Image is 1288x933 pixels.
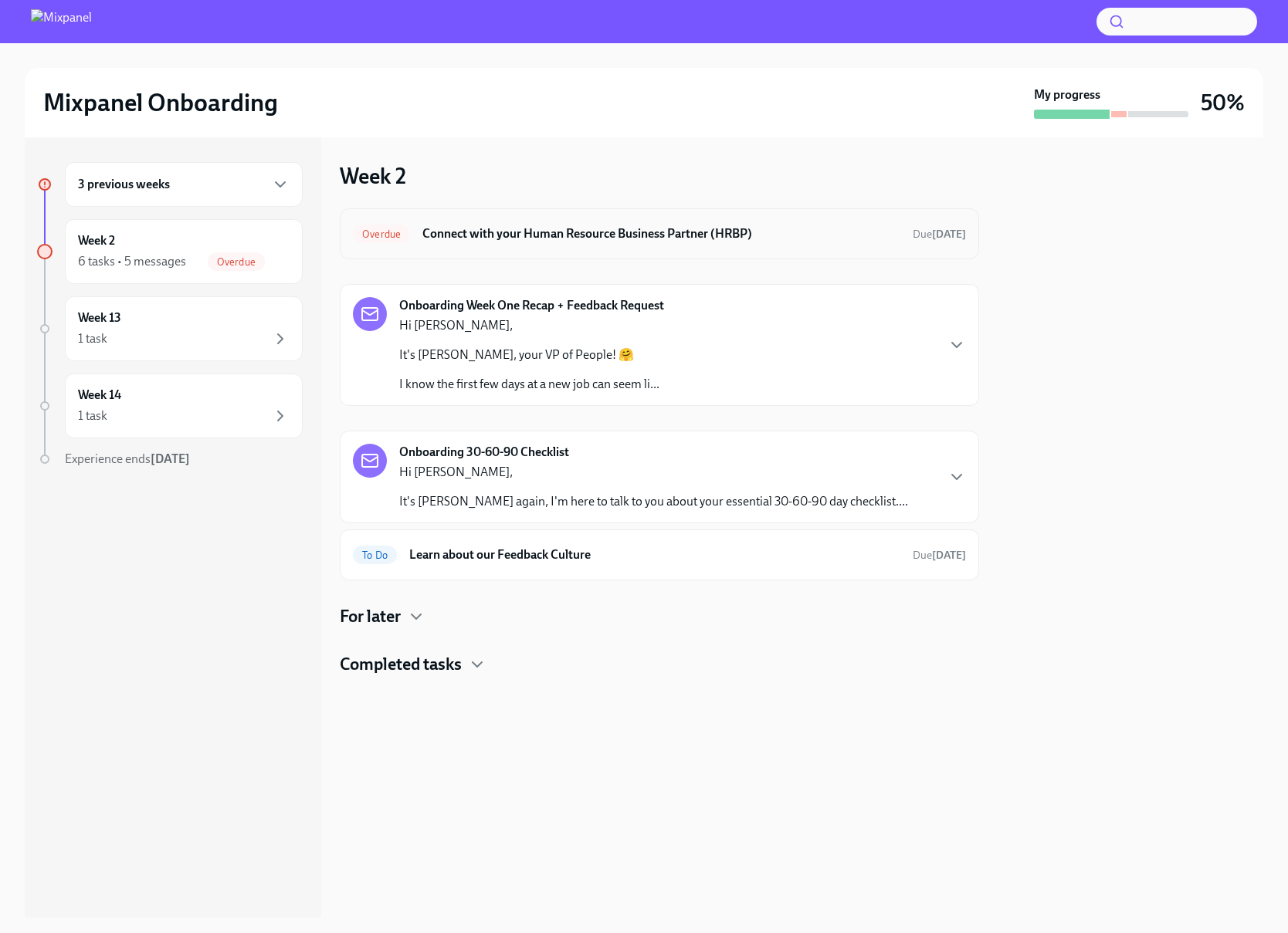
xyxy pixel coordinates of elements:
[340,653,462,676] h4: Completed tasks
[78,232,115,249] h6: Week 2
[913,549,966,562] span: Due
[43,87,278,118] h2: Mixpanel Onboarding
[353,543,966,567] a: To DoLearn about our Feedback CultureDue[DATE]
[78,253,186,270] div: 6 tasks • 5 messages
[913,228,966,241] span: Due
[353,221,966,246] a: OverdueConnect with your Human Resource Business Partner (HRBP)Due[DATE]
[65,451,190,466] span: Experience ends
[913,548,966,563] span: October 18th, 2025 09:00
[913,227,966,242] span: October 14th, 2025 09:00
[78,387,121,404] h6: Week 14
[37,219,303,284] a: Week 26 tasks • 5 messagesOverdue
[78,330,107,347] div: 1 task
[399,376,659,393] p: I know the first few days at a new job can seem li...
[340,162,406,190] h3: Week 2
[399,493,908,510] p: It's [PERSON_NAME] again, I'm here to talk to you about your essential 30-60-90 day checklist....
[78,407,107,424] div: 1 task
[399,464,908,481] p: Hi [PERSON_NAME],
[65,162,303,207] div: 3 previous weeks
[340,605,979,628] div: For later
[78,176,170,193] h6: 3 previous weeks
[399,346,659,363] p: It's [PERSON_NAME], your VP of People! 🤗
[1201,89,1245,117] h3: 50%
[932,549,966,562] strong: [DATE]
[340,605,401,628] h4: For later
[353,549,397,561] span: To Do
[932,228,966,241] strong: [DATE]
[78,309,121,326] h6: Week 13
[1034,86,1100,103] strong: My progress
[399,297,664,314] strong: Onboarding Week One Recap + Feedback Request
[399,444,569,461] strong: Onboarding 30-60-90 Checklist
[353,228,410,240] span: Overdue
[37,296,303,361] a: Week 131 task
[399,317,659,334] p: Hi [PERSON_NAME],
[340,653,979,676] div: Completed tasks
[37,374,303,438] a: Week 141 task
[409,546,900,563] h6: Learn about our Feedback Culture
[208,256,265,268] span: Overdue
[151,451,190,466] strong: [DATE]
[31,9,92,34] img: Mixpanel
[422,225,900,242] h6: Connect with your Human Resource Business Partner (HRBP)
